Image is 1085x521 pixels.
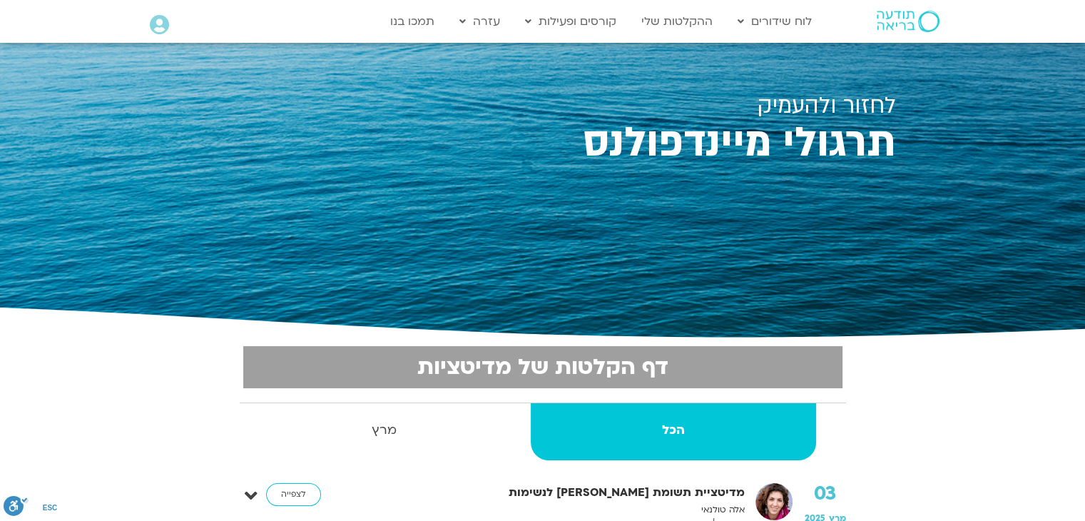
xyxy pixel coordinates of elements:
[370,502,745,517] p: אלה טולנאי
[531,420,816,441] strong: הכל
[370,483,745,502] strong: מדיטציית תשומת [PERSON_NAME] לנשימות
[518,8,623,35] a: קורסים ופעילות
[877,11,939,32] img: תודעה בריאה
[190,93,896,118] h2: לחזור ולהעמיק
[531,403,816,460] a: הכל
[266,483,321,506] a: לצפייה
[252,355,834,380] h2: דף הקלטות של מדיטציות
[241,420,529,441] strong: מרץ
[241,403,529,460] a: מרץ
[805,483,846,505] strong: 03
[383,8,442,35] a: תמכו בנו
[730,8,819,35] a: לוח שידורים
[634,8,720,35] a: ההקלטות שלי
[452,8,507,35] a: עזרה
[190,124,896,162] h2: תרגולי מיינדפולנס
